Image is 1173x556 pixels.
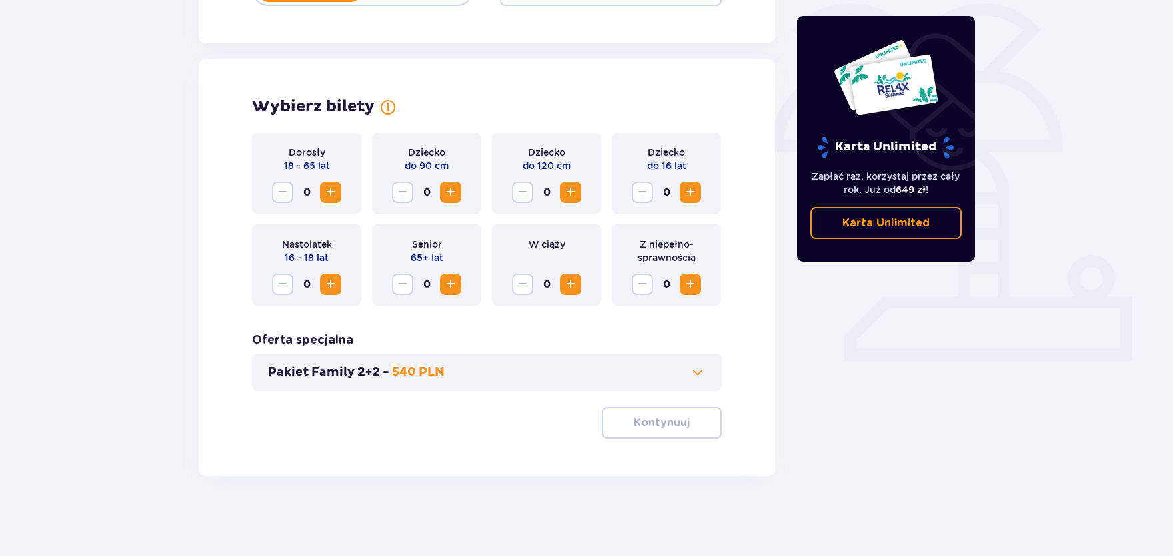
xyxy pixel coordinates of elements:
[285,251,329,264] p: 16 - 18 lat
[632,274,653,295] button: Zmniejsz
[272,274,293,295] button: Zmniejsz
[810,170,962,196] p: Zapłać raz, korzystaj przez cały rok. Już od !
[528,146,565,159] p: Dziecko
[816,136,955,159] p: Karta Unlimited
[408,146,445,159] p: Dziecko
[411,251,443,264] p: 65+ lat
[416,182,437,203] span: 0
[833,39,939,116] img: Dwie karty całoroczne do Suntago z napisem 'UNLIMITED RELAX', na białym tle z tropikalnymi liśćmi...
[842,216,930,230] p: Karta Unlimited
[289,146,325,159] p: Dorosły
[529,238,565,251] p: W ciąży
[416,274,437,295] span: 0
[412,238,442,251] p: Senior
[523,159,571,172] p: do 120 cm
[268,364,389,380] p: Pakiet Family 2+2 -
[268,364,706,380] button: Pakiet Family 2+2 -540 PLN
[647,159,686,172] p: do 16 lat
[656,182,677,203] span: 0
[536,182,557,203] span: 0
[320,274,341,295] button: Zwiększ
[634,416,690,430] p: Kontynuuj
[896,184,926,195] span: 649 zł
[656,274,677,295] span: 0
[282,238,332,251] p: Nastolatek
[252,97,375,117] h2: Wybierz bilety
[284,159,330,172] p: 18 - 65 lat
[296,274,317,295] span: 0
[392,182,413,203] button: Zmniejsz
[632,182,653,203] button: Zmniejsz
[320,182,341,203] button: Zwiększ
[622,238,710,264] p: Z niepełno­sprawnością
[512,274,533,295] button: Zmniejsz
[392,274,413,295] button: Zmniejsz
[680,182,701,203] button: Zwiększ
[648,146,685,159] p: Dziecko
[560,274,581,295] button: Zwiększ
[252,332,353,348] h3: Oferta specjalna
[602,407,722,439] button: Kontynuuj
[440,274,461,295] button: Zwiększ
[560,182,581,203] button: Zwiększ
[272,182,293,203] button: Zmniejsz
[810,207,962,239] a: Karta Unlimited
[392,364,445,380] p: 540 PLN
[405,159,449,172] p: do 90 cm
[296,182,317,203] span: 0
[680,274,701,295] button: Zwiększ
[536,274,557,295] span: 0
[440,182,461,203] button: Zwiększ
[512,182,533,203] button: Zmniejsz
